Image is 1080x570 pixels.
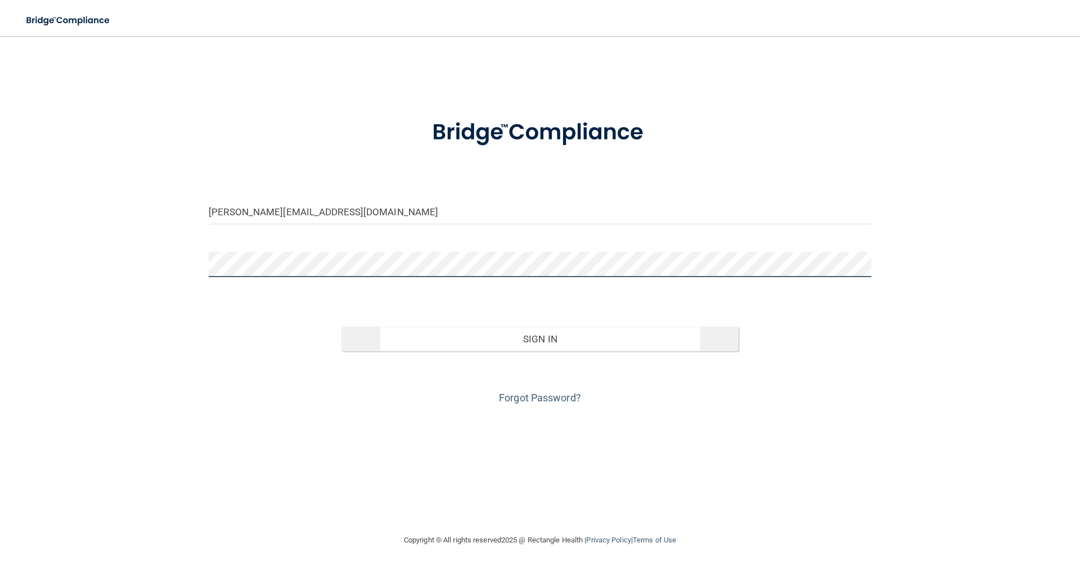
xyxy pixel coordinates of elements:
a: Terms of Use [633,536,676,544]
div: Copyright © All rights reserved 2025 @ Rectangle Health | | [335,522,745,558]
a: Forgot Password? [499,392,581,404]
img: bridge_compliance_login_screen.278c3ca4.svg [17,9,120,32]
img: bridge_compliance_login_screen.278c3ca4.svg [409,103,671,162]
input: Email [209,199,871,224]
a: Privacy Policy [586,536,631,544]
button: Sign In [341,327,739,351]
